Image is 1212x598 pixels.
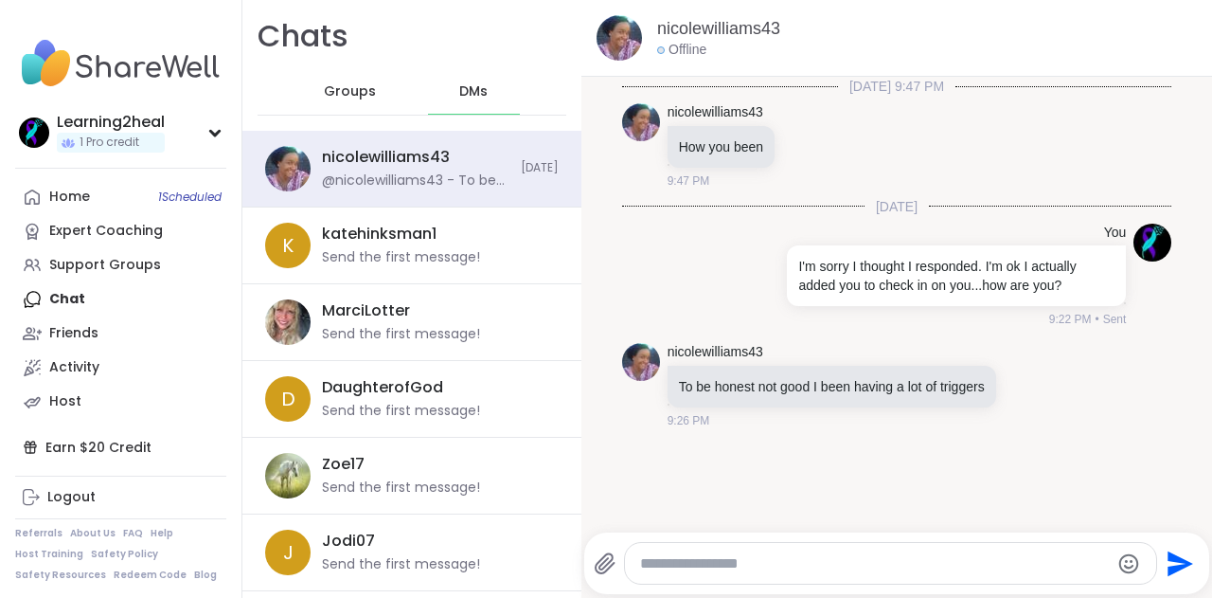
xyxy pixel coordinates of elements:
[15,248,226,282] a: Support Groups
[114,569,187,582] a: Redeem Code
[679,137,764,156] p: How you been
[15,180,226,214] a: Home1Scheduled
[322,325,480,344] div: Send the first message!
[49,256,161,275] div: Support Groups
[668,103,763,122] a: nicolewilliams43
[57,112,165,133] div: Learning2heal
[151,527,173,540] a: Help
[1103,311,1127,328] span: Sent
[15,527,62,540] a: Referrals
[49,188,90,207] div: Home
[15,351,226,385] a: Activity
[622,103,660,141] img: https://sharewell-space-live.sfo3.digitaloceanspaces.com/user-generated/3403c148-dfcf-4217-9166-8...
[459,82,488,101] span: DMs
[15,480,226,515] a: Logout
[322,147,450,168] div: nicolewilliams43
[158,190,222,205] span: 1 Scheduled
[49,358,99,377] div: Activity
[123,527,143,540] a: FAQ
[265,146,311,191] img: https://sharewell-space-live.sfo3.digitaloceanspaces.com/user-generated/3403c148-dfcf-4217-9166-8...
[1133,224,1171,262] img: https://sharewell-space-live.sfo3.digitaloceanspaces.com/user-generated/4ee667da-e3ae-497d-a29e-9...
[1157,542,1200,585] button: Send
[597,15,642,61] img: https://sharewell-space-live.sfo3.digitaloceanspaces.com/user-generated/3403c148-dfcf-4217-9166-8...
[49,392,81,411] div: Host
[282,231,294,260] span: k
[322,377,443,398] div: DaughterofGod
[322,248,480,267] div: Send the first message!
[668,172,710,190] span: 9:47 PM
[1117,553,1140,575] button: Emoji picker
[622,343,660,381] img: https://sharewell-space-live.sfo3.digitaloceanspaces.com/user-generated/3403c148-dfcf-4217-9166-8...
[265,299,311,345] img: https://sharewell-space-live.sfo3.digitaloceanspaces.com/user-generated/7a3b2c34-6725-4fc7-97ef-c...
[80,135,139,151] span: 1 Pro credit
[15,317,226,351] a: Friends
[322,224,437,245] div: katehinksman1
[322,300,410,321] div: MarciLotter
[838,77,955,96] span: [DATE] 9:47 PM
[322,454,365,475] div: Zoe17
[194,569,217,582] a: Blog
[757,109,773,124] iframe: Spotlight
[668,343,763,362] a: nicolewilliams43
[15,30,226,97] img: ShareWell Nav Logo
[322,531,375,552] div: Jodi07
[19,118,49,148] img: Learning2heal
[657,41,706,60] div: Offline
[258,15,348,58] h1: Chats
[322,555,480,574] div: Send the first message!
[15,214,226,248] a: Expert Coaching
[1049,311,1092,328] span: 9:22 PM
[283,538,294,567] span: J
[521,160,559,176] span: [DATE]
[864,197,929,216] span: [DATE]
[1104,224,1127,243] h4: You
[657,17,780,41] a: nicolewilliams43
[668,412,710,429] span: 9:26 PM
[15,385,226,419] a: Host
[679,377,985,396] p: To be honest not good I been having a lot of triggers
[1095,311,1098,328] span: •
[49,324,98,343] div: Friends
[15,569,106,582] a: Safety Resources
[15,430,226,464] div: Earn $20 Credit
[70,527,116,540] a: About Us
[91,548,158,561] a: Safety Policy
[49,222,163,241] div: Expert Coaching
[265,453,311,498] img: https://sharewell-space-live.sfo3.digitaloceanspaces.com/user-generated/7d5a9679-e1c1-4673-9100-8...
[322,402,480,421] div: Send the first message!
[798,257,1114,295] p: I'm sorry I thought I responded. I'm ok I actually added you to check in on you...how are you?
[324,82,376,101] span: Groups
[322,172,509,190] div: @nicolewilliams43 - To be honest not good I been having a lot of triggers
[281,385,295,413] span: D
[322,479,480,498] div: Send the first message!
[15,548,83,561] a: Host Training
[47,488,96,507] div: Logout
[640,554,1109,573] textarea: Type your message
